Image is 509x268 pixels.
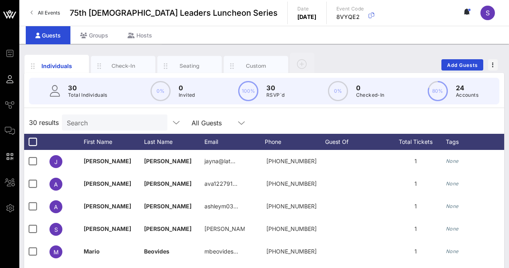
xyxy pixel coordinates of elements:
span: +19158005079 [266,203,317,210]
div: Check-In [105,62,141,70]
span: [PERSON_NAME] [144,225,192,232]
span: [PERSON_NAME] [84,203,131,210]
p: jayna@lat… [204,150,235,172]
span: S [486,9,490,17]
span: M [54,249,59,256]
span: Mario [84,248,100,255]
p: Checked-In [356,91,385,99]
p: Accounts [456,91,478,99]
span: [PERSON_NAME] [144,158,192,164]
span: [PERSON_NAME] [84,225,131,232]
i: None [446,226,459,232]
span: [PERSON_NAME] [84,158,131,164]
p: 8VYQE2 [336,13,364,21]
p: 0 [179,83,195,93]
span: [PERSON_NAME] [144,180,192,187]
div: Seating [172,62,208,70]
span: +13104367738 [266,158,317,164]
span: +15129684884 [266,225,317,232]
span: A [54,204,58,210]
span: 30 results [29,118,59,127]
div: Groups [70,26,118,44]
p: RSVP`d [266,91,284,99]
button: Add Guests [441,59,483,71]
p: [PERSON_NAME]… [204,218,245,240]
div: Custom [238,62,274,70]
p: 0 [356,83,385,93]
div: All Guests [187,114,251,131]
i: None [446,181,459,187]
p: Invited [179,91,195,99]
div: Guest Of [325,134,385,150]
span: All Events [38,10,60,16]
p: Event Code [336,5,364,13]
span: A [54,181,58,188]
span: [PERSON_NAME] [144,203,192,210]
span: +17863519976 [266,248,317,255]
div: Phone [265,134,325,150]
div: Last Name [144,134,204,150]
span: S [54,226,58,233]
p: 30 [68,83,107,93]
p: 24 [456,83,478,93]
span: 75th [DEMOGRAPHIC_DATA] Leaders Luncheon Series [70,7,278,19]
div: S [480,6,495,20]
p: ashleym03… [204,195,238,218]
div: 1 [385,240,446,263]
div: 1 [385,195,446,218]
span: Add Guests [447,62,478,68]
i: None [446,203,459,209]
span: Beovides [144,248,169,255]
i: None [446,158,459,164]
div: Guests [26,26,70,44]
span: [PERSON_NAME] [84,180,131,187]
div: Email [204,134,265,150]
p: 30 [266,83,284,93]
div: Hosts [118,26,162,44]
div: Individuals [39,62,75,70]
span: +15127792652 [266,180,317,187]
i: None [446,248,459,254]
p: [DATE] [297,13,317,21]
p: mbeovides… [204,240,238,263]
div: All Guests [192,119,222,127]
span: J [54,158,58,165]
div: 1 [385,150,446,172]
div: 1 [385,218,446,240]
div: 1 [385,172,446,195]
a: All Events [26,6,65,19]
div: Total Tickets [385,134,446,150]
div: First Name [84,134,144,150]
p: Date [297,5,317,13]
p: Total Individuals [68,91,107,99]
p: ava122791… [204,172,237,195]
